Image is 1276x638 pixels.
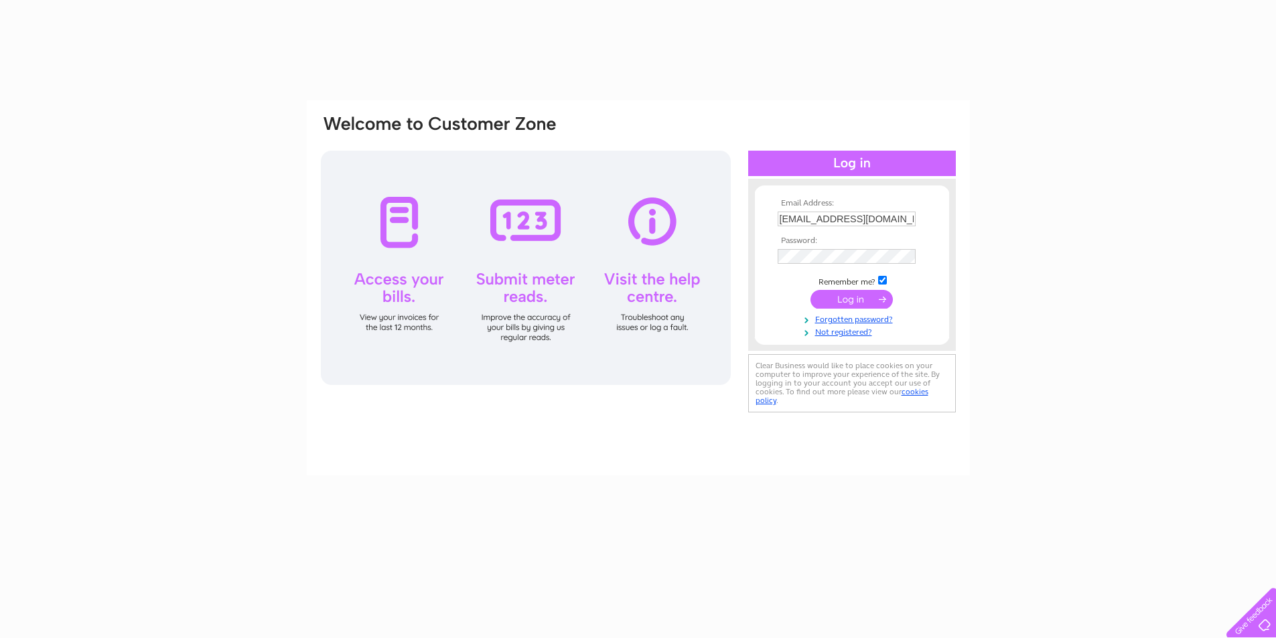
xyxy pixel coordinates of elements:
[774,236,930,246] th: Password:
[756,387,928,405] a: cookies policy
[778,325,930,337] a: Not registered?
[774,274,930,287] td: Remember me?
[748,354,956,412] div: Clear Business would like to place cookies on your computer to improve your experience of the sit...
[778,312,930,325] a: Forgotten password?
[774,199,930,208] th: Email Address:
[810,290,893,309] input: Submit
